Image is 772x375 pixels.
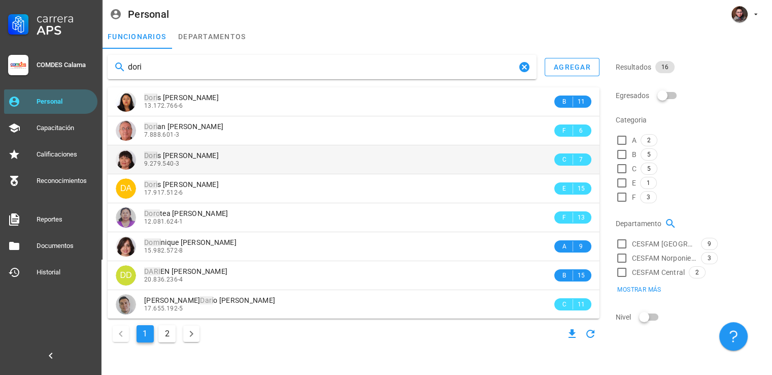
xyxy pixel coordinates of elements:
[37,124,93,132] div: Capacitación
[144,267,227,275] span: EN [PERSON_NAME]
[120,265,131,286] span: DD
[144,122,157,131] mark: Dori
[577,126,585,136] span: 6
[116,294,136,315] div: avatar
[144,189,183,196] span: 17.917.512-6
[560,97,568,107] span: B
[144,180,219,189] span: s [PERSON_NAME]
[647,192,650,203] span: 3
[144,122,223,131] span: an [PERSON_NAME]
[4,89,97,114] a: Personal
[144,151,219,160] span: s [PERSON_NAME]
[144,151,157,160] mark: Dori
[144,209,228,217] span: tea [PERSON_NAME]
[128,59,516,75] input: Buscar funcionarios…
[144,209,160,217] mark: Doro
[560,183,568,194] span: E
[616,305,766,329] div: Nivel
[560,299,568,309] span: C
[172,24,252,49] a: departamentos
[37,61,93,69] div: COMDES Calama
[560,241,568,252] span: A
[577,299,585,309] span: 11
[617,286,661,293] span: Mostrar más
[632,135,636,145] span: A
[4,116,97,140] a: Capacitación
[116,91,136,112] div: avatar
[116,236,136,257] div: avatar
[144,93,157,102] mark: Dori
[708,253,711,264] span: 3
[4,207,97,232] a: Reportes
[108,323,205,345] nav: Navegación de paginación
[102,24,172,49] a: funcionarios
[611,283,667,297] button: Mostrar más
[144,296,275,304] span: [PERSON_NAME] o [PERSON_NAME]
[560,212,568,223] span: F
[4,169,97,193] a: Reconocimientos
[144,180,157,189] mark: Dori
[632,178,636,188] span: E
[577,270,585,280] span: 15
[144,93,219,102] span: s [PERSON_NAME]
[158,325,176,342] button: Ir a la página 2
[560,126,568,136] span: F
[137,325,154,342] button: Página actual, página 1
[144,247,183,254] span: 15.982.572-8
[144,131,179,138] span: 7.888.601-3
[4,260,97,285] a: Historial
[632,164,636,174] span: C
[144,238,237,246] span: nique [PERSON_NAME]
[545,58,599,76] button: agregar
[632,253,697,263] span: CESFAM Norponiente
[37,215,93,224] div: Reportes
[144,160,179,167] span: 9.279.540-3
[647,149,651,160] span: 5
[37,150,93,159] div: Calificaciones
[731,6,748,22] div: avatar
[560,154,568,165] span: C
[577,154,585,165] span: 7
[632,192,636,202] span: F
[37,24,93,37] div: APS
[577,212,585,223] span: 13
[632,267,685,277] span: CESFAM Central
[553,63,591,71] div: agregar
[4,234,97,258] a: Documentos
[577,183,585,194] span: 15
[116,207,136,228] div: avatar
[4,142,97,167] a: Calificaciones
[144,267,160,275] mark: DARI
[616,211,766,236] div: Departamento
[661,61,668,73] span: 16
[577,241,585,252] span: 9
[577,97,585,107] span: 11
[647,177,650,189] span: 1
[632,149,636,160] span: B
[695,267,699,278] span: 2
[144,238,161,246] mark: Domi
[144,102,183,109] span: 13.172.766-6
[560,270,568,280] span: B
[37,268,93,276] div: Historial
[116,120,136,141] div: avatar
[616,55,766,79] div: Resultados
[116,178,136,199] div: avatar
[616,83,766,108] div: Egresados
[144,276,183,283] span: 20.836.236-4
[37,242,93,250] div: Documentos
[632,239,697,249] span: CESFAM [GEOGRAPHIC_DATA]
[144,218,183,225] span: 12.081.624-1
[120,178,131,199] span: DA
[116,149,136,170] div: avatar
[708,238,711,249] span: 9
[647,135,651,146] span: 2
[647,163,651,174] span: 5
[518,61,530,73] button: Clear
[37,12,93,24] div: Carrera
[128,9,169,20] div: Personal
[37,177,93,185] div: Reconocimientos
[200,296,213,304] mark: Darí
[144,305,183,312] span: 17.655.192-5
[183,326,199,342] button: Página siguiente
